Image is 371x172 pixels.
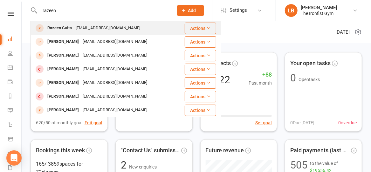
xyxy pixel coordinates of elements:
[81,65,149,74] div: [EMAIL_ADDRESS][DOMAIN_NAME]
[335,28,350,36] span: [DATE]
[8,32,22,47] a: Dashboard
[290,119,314,126] span: 0 Due [DATE]
[45,37,81,46] div: [PERSON_NAME]
[45,106,81,115] div: [PERSON_NAME]
[45,24,74,33] div: Razeen Gutta
[290,73,296,83] div: 0
[285,4,298,17] div: LB
[301,5,337,10] div: [PERSON_NAME]
[230,3,247,17] span: Settings
[121,146,180,155] span: "Contact Us" submissions
[6,150,22,166] div: Open Intercom Messenger
[129,164,157,169] span: New enquiries
[74,24,142,33] div: [EMAIL_ADDRESS][DOMAIN_NAME]
[8,133,22,147] a: Product Sales
[81,106,149,115] div: [EMAIL_ADDRESS][DOMAIN_NAME]
[185,64,216,75] button: Actions
[338,119,357,126] span: 0 overdue
[36,119,82,126] span: 620/50 of monthly goal
[81,51,149,60] div: [EMAIL_ADDRESS][DOMAIN_NAME]
[249,70,272,79] span: +88
[8,90,22,104] a: Reports
[45,78,81,87] div: [PERSON_NAME]
[81,92,149,101] div: [EMAIL_ADDRESS][DOMAIN_NAME]
[45,92,81,101] div: [PERSON_NAME]
[36,146,85,155] span: Bookings this week
[290,146,350,155] span: Paid payments (last 7d)
[185,36,216,48] button: Actions
[249,79,272,86] span: Past month
[45,51,81,60] div: [PERSON_NAME]
[255,119,272,126] button: Set goal
[81,78,149,87] div: [EMAIL_ADDRESS][DOMAIN_NAME]
[177,5,204,16] button: Add
[121,159,129,171] span: 2
[301,10,337,16] div: The Ironfist Gym
[185,105,216,116] button: Actions
[8,61,22,75] a: Calendar
[185,50,216,61] button: Actions
[185,77,216,89] button: Actions
[81,37,149,46] div: [EMAIL_ADDRESS][DOMAIN_NAME]
[185,23,216,34] button: Actions
[8,47,22,61] a: People
[8,75,22,90] a: Payments
[206,146,244,155] span: Future revenue
[299,77,320,82] span: Open tasks
[185,91,216,102] button: Actions
[290,59,331,68] span: Your open tasks
[45,65,81,74] div: [PERSON_NAME]
[38,6,169,15] input: Search...
[85,119,102,126] button: Edit goal
[188,8,196,13] span: Add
